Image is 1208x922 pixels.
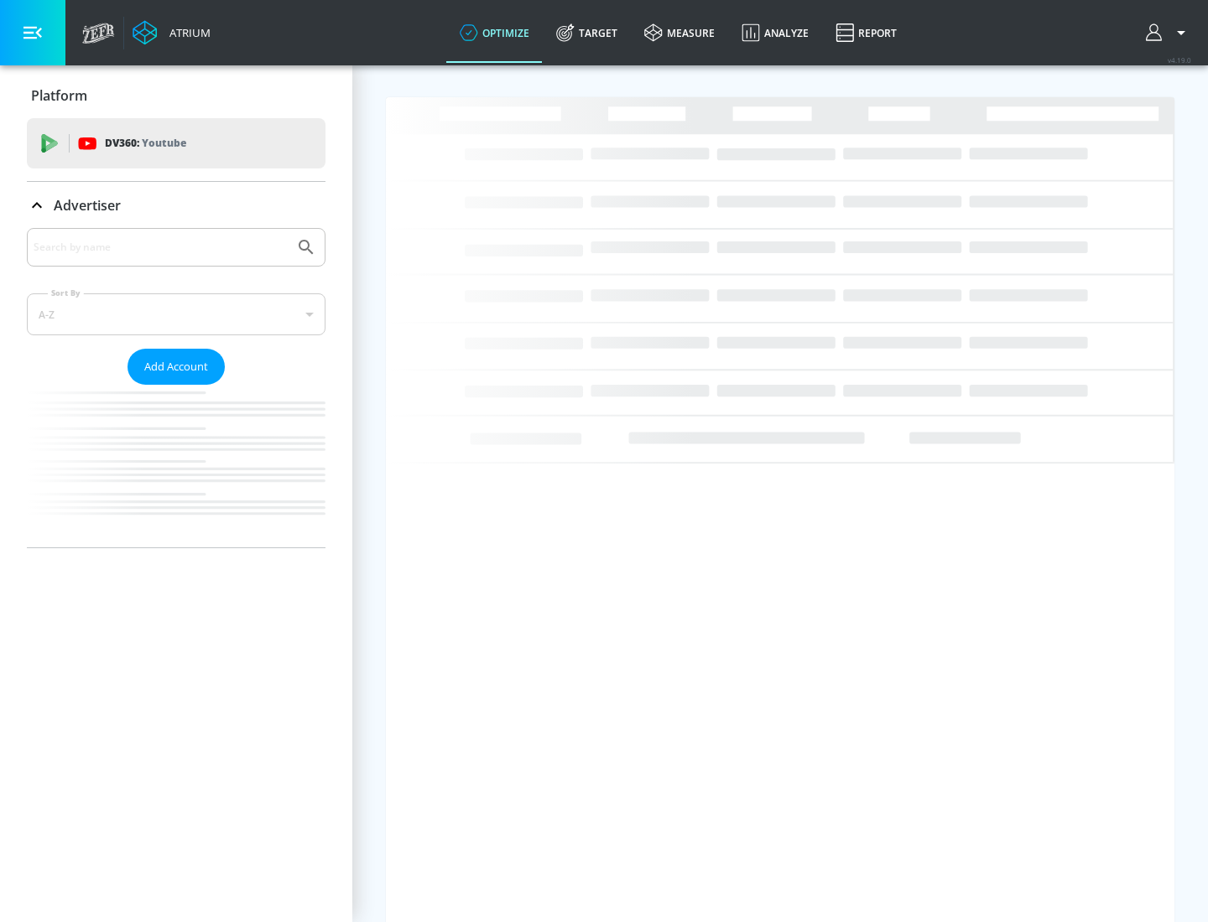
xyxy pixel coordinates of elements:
[105,134,186,153] p: DV360:
[27,72,325,119] div: Platform
[31,86,87,105] p: Platform
[27,228,325,547] div: Advertiser
[728,3,822,63] a: Analyze
[133,20,211,45] a: Atrium
[142,134,186,152] p: Youtube
[631,3,728,63] a: measure
[27,182,325,229] div: Advertiser
[27,293,325,335] div: A-Z
[163,25,211,40] div: Atrium
[34,236,288,258] input: Search by name
[48,287,84,298] label: Sort By
[27,118,325,168] div: DV360: Youtube
[54,196,121,215] p: Advertiser
[822,3,910,63] a: Report
[128,349,225,385] button: Add Account
[446,3,543,63] a: optimize
[543,3,631,63] a: Target
[144,357,208,376] span: Add Account
[1168,55,1191,65] span: v 4.19.0
[27,385,325,547] nav: list of Advertiser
